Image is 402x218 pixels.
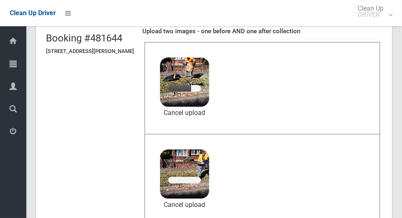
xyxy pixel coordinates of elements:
h2: Booking #481644 [46,33,134,44]
h4: Upload two images - one before AND one after collection [142,28,382,35]
h5: [STREET_ADDRESS][PERSON_NAME] [46,48,134,54]
a: Cancel upload [160,199,209,211]
span: Clean Up Driver [10,9,56,17]
span: Clean Up [354,5,392,18]
a: Cancel upload [160,107,209,119]
a: Clean Up Driver [10,7,56,19]
small: DRIVER [358,11,384,18]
